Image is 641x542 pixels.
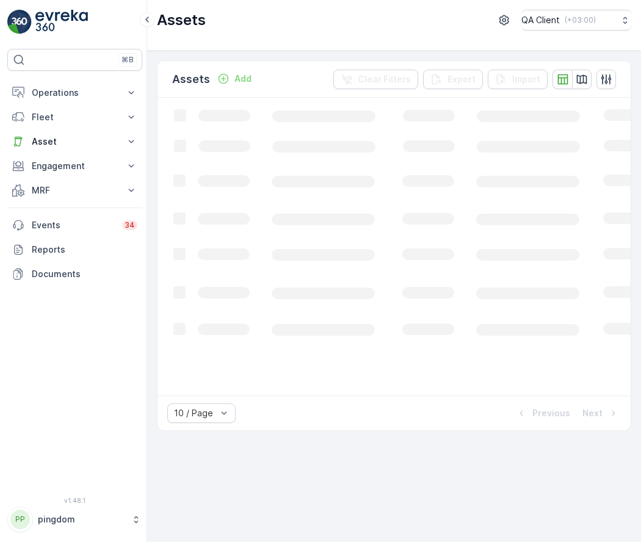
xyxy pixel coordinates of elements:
[32,268,137,280] p: Documents
[35,10,88,34] img: logo_light-DOdMpM7g.png
[32,135,118,148] p: Asset
[32,219,115,231] p: Events
[447,73,476,85] p: Export
[7,178,142,203] button: MRF
[157,10,206,30] p: Assets
[7,237,142,262] a: Reports
[565,15,596,25] p: ( +03:00 )
[125,220,135,230] p: 34
[7,129,142,154] button: Asset
[32,111,118,123] p: Fleet
[488,70,548,89] button: Import
[32,184,118,197] p: MRF
[10,510,30,529] div: PP
[7,507,142,532] button: PPpingdom
[32,160,118,172] p: Engagement
[7,154,142,178] button: Engagement
[521,10,631,31] button: QA Client(+03:00)
[582,407,603,419] p: Next
[38,513,125,526] p: pingdom
[512,73,540,85] p: Import
[7,81,142,105] button: Operations
[212,71,256,86] button: Add
[581,406,621,421] button: Next
[7,105,142,129] button: Fleet
[234,73,252,85] p: Add
[333,70,418,89] button: Clear Filters
[32,244,137,256] p: Reports
[7,213,142,237] a: Events34
[514,406,571,421] button: Previous
[521,14,560,26] p: QA Client
[32,87,118,99] p: Operations
[121,55,134,65] p: ⌘B
[7,262,142,286] a: Documents
[532,407,570,419] p: Previous
[7,10,32,34] img: logo
[172,71,210,88] p: Assets
[423,70,483,89] button: Export
[358,73,411,85] p: Clear Filters
[7,497,142,504] span: v 1.48.1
